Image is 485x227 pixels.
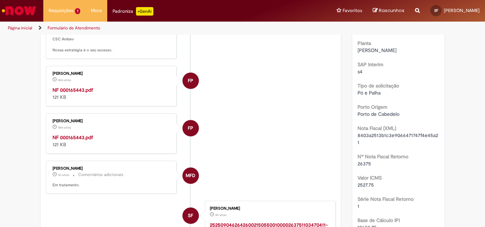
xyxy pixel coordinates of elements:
span: MFD [186,167,195,184]
span: 1 [358,203,359,209]
div: [PERSON_NAME] [53,72,171,76]
b: Nº Nota Fiscal Retorno [358,153,408,160]
div: [PERSON_NAME] [210,206,328,211]
div: 121 KB [53,134,171,148]
img: ServiceNow [1,4,37,18]
span: 3h atrás [58,173,69,177]
b: SAP Interim [358,61,383,68]
a: Rascunhos [373,7,404,14]
small: Comentários adicionais [78,172,124,178]
span: [PERSON_NAME] [444,7,480,13]
b: Base de Cálculo IPI [358,217,400,223]
span: [PERSON_NAME] [358,47,397,53]
a: NF 000165443.pdf [53,87,93,93]
span: 18m atrás [58,78,71,82]
span: 2527.75 [358,182,374,188]
span: s4 [358,68,363,75]
span: FP [188,72,193,89]
p: +GenAi [136,7,153,16]
span: 1 [75,8,80,14]
b: Valor ICMS [358,175,382,181]
div: Filipe Passos [182,120,199,136]
b: Tipo de solicitação [358,83,399,89]
b: Porto Origem [358,104,387,110]
time: 29/09/2025 09:21:24 [215,213,227,217]
b: Série Nota Fiscal Retorno [358,196,414,202]
div: 121 KB [53,86,171,101]
div: [PERSON_NAME] [53,119,171,123]
span: 26375 [358,160,371,167]
span: Porto de Cabedelo [358,111,399,117]
b: Planta [358,40,371,46]
b: Nota Fiscal (XML) [358,125,396,131]
a: Página inicial [8,25,32,31]
div: Filipe Passos [182,73,199,89]
ul: Trilhas de página [5,22,318,35]
p: Em tratamento. [53,182,171,188]
span: 18m atrás [58,125,71,130]
div: Padroniza [113,7,153,16]
span: More [91,7,102,14]
span: FP [188,120,193,137]
div: Samille Figueiredo [182,208,199,224]
span: Pó e Palha [358,90,381,96]
span: SF [434,8,438,13]
span: SF [188,207,193,224]
span: Requisições [49,7,73,14]
a: Formulário de Atendimento [48,25,100,31]
span: 8403a2513b1c3e9066471747f4e45a21 [358,132,438,146]
a: NF 000165443.pdf [53,134,93,141]
div: [PERSON_NAME] [53,166,171,171]
span: Rascunhos [379,7,404,14]
span: Favoritos [343,7,362,14]
div: Maria Franco De Oliveira [182,168,199,184]
span: 4h atrás [215,213,227,217]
